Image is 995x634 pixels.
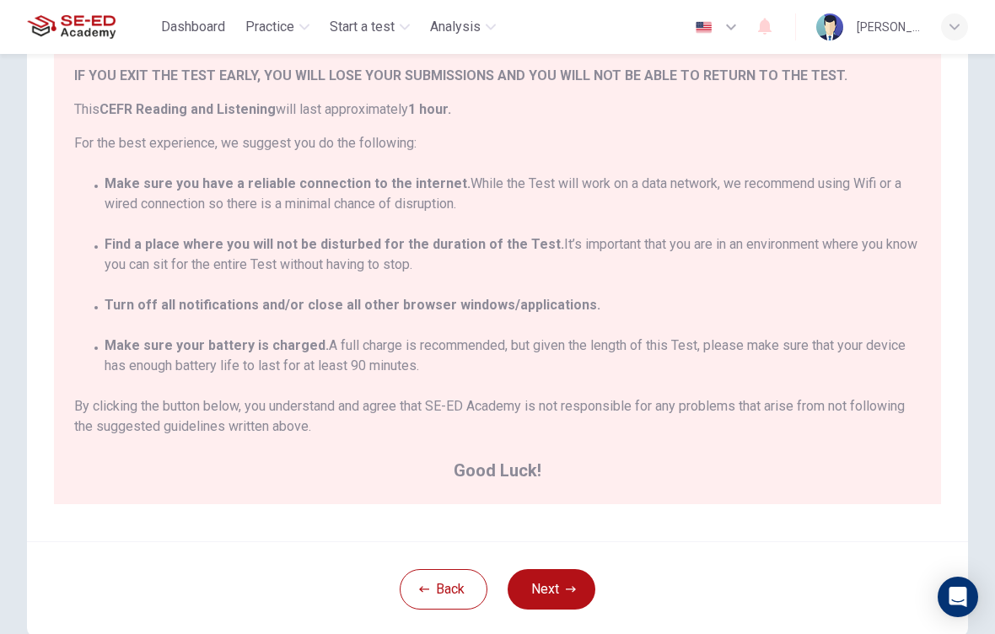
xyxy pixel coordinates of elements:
strong: 1 hour. [408,101,451,117]
span: This will last approximately [74,99,921,120]
span: IF YOU EXIT THE TEST EARLY, YOU WILL LOSE YOUR SUBMISSIONS AND YOU WILL NOT BE ABLE TO RETURN TO ... [74,66,921,86]
span: Practice [245,17,294,37]
button: Analysis [423,12,503,42]
button: Start a test [323,12,417,42]
span: It’s important that you are in an environment where you know you can sit for the entire Test with... [105,234,921,275]
button: Dashboard [154,12,232,42]
strong: Turn off all notifications and/or close all other browser windows/applications. [105,297,600,313]
span: A full charge is recommended, but given the length of this Test, please make sure that your devic... [105,336,921,376]
span: Dashboard [161,17,225,37]
div: Open Intercom Messenger [938,577,978,617]
span: Analysis [430,17,481,37]
strong: Make sure you have a reliable connection to the internet. [105,175,471,191]
a: SE-ED Academy logo [27,10,154,44]
button: Practice [239,12,316,42]
span: For the best experience, we suggest you do the following: [74,133,921,153]
span: Start a test [330,17,395,37]
strong: CEFR Reading and Listening [99,101,276,117]
button: Back [400,569,487,610]
img: en [693,21,714,34]
span: Good Luck! [74,457,921,484]
span: While the Test will work on a data network, we recommend using Wifi or a wired connection so ther... [105,174,921,214]
strong: Make sure your battery is charged. [105,337,329,353]
button: Next [508,569,595,610]
img: SE-ED Academy logo [27,10,116,44]
img: Profile picture [816,13,843,40]
strong: Find a place where you will not be disturbed for the duration of the Test. [105,236,564,252]
div: [PERSON_NAME] [857,17,921,37]
span: By clicking the button below, you understand and agree that SE-ED Academy is not responsible for ... [74,396,921,437]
